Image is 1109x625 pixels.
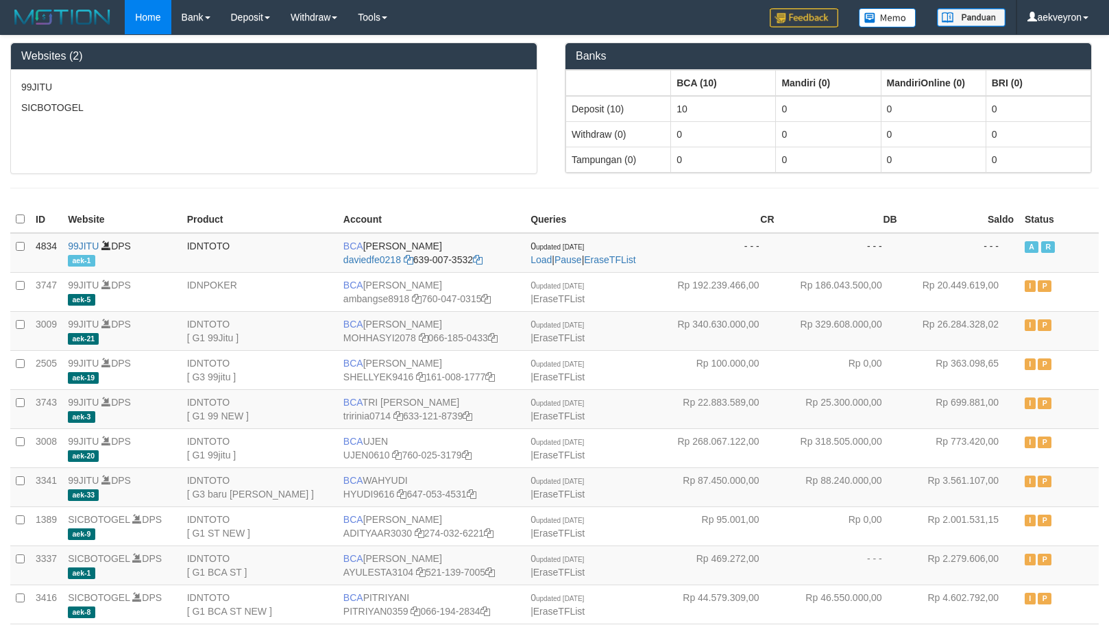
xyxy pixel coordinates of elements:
[903,272,1019,311] td: Rp 20.449.619,00
[30,546,62,585] td: 3337
[62,546,181,585] td: DPS
[68,294,95,306] span: aek-5
[338,467,525,506] td: WAHYUDI 647-053-4531
[531,514,584,525] span: 0
[536,478,584,485] span: updated [DATE]
[1038,476,1051,487] span: Paused
[536,595,584,602] span: updated [DATE]
[1025,554,1036,565] span: Inactive
[776,121,881,147] td: 0
[859,8,916,27] img: Button%20Memo.svg
[338,389,525,428] td: TRI [PERSON_NAME] 633-121-8739
[416,567,426,578] a: Copy AYULESTA3104 to clipboard
[533,293,585,304] a: EraseTFList
[780,206,903,233] th: DB
[182,467,338,506] td: IDNTOTO [ G3 baru [PERSON_NAME] ]
[657,233,780,273] td: - - -
[343,293,410,304] a: ambangse8918
[30,585,62,624] td: 3416
[62,389,181,428] td: DPS
[485,567,495,578] a: Copy 5211397005 to clipboard
[68,450,99,462] span: aek-20
[657,206,780,233] th: CR
[531,254,552,265] a: Load
[903,506,1019,546] td: Rp 2.001.531,15
[657,585,780,624] td: Rp 44.579.309,00
[338,428,525,467] td: UJEN 760-025-3179
[533,567,585,578] a: EraseTFList
[412,293,422,304] a: Copy ambangse8918 to clipboard
[776,147,881,172] td: 0
[776,96,881,122] td: 0
[531,241,636,265] span: | |
[657,389,780,428] td: Rp 22.883.589,00
[30,311,62,350] td: 3009
[1038,319,1051,331] span: Paused
[780,389,903,428] td: Rp 25.300.000,00
[1038,593,1051,604] span: Paused
[780,546,903,585] td: - - -
[182,311,338,350] td: IDNTOTO [ G1 99Jitu ]
[1038,554,1051,565] span: Paused
[343,553,363,564] span: BCA
[30,467,62,506] td: 3341
[780,506,903,546] td: Rp 0,00
[531,397,585,421] span: |
[531,358,585,382] span: |
[343,241,363,252] span: BCA
[182,506,338,546] td: IDNTOTO [ G1 ST NEW ]
[554,254,582,265] a: Pause
[531,592,584,603] span: 0
[903,467,1019,506] td: Rp 3.561.107,00
[1038,397,1051,409] span: Paused
[343,436,363,447] span: BCA
[62,350,181,389] td: DPS
[481,293,491,304] a: Copy 7600470315 to clipboard
[531,280,585,304] span: |
[68,567,95,579] span: aek-1
[62,311,181,350] td: DPS
[566,121,671,147] td: Withdraw (0)
[671,96,776,122] td: 10
[343,606,409,617] a: PITRIYAN0359
[343,254,401,265] a: daviedfe0218
[62,272,181,311] td: DPS
[68,436,99,447] a: 99JITU
[182,233,338,273] td: IDNTOTO
[671,70,776,96] th: Group: activate to sort column ascending
[343,567,413,578] a: AYULESTA3104
[30,272,62,311] td: 3747
[404,254,413,265] a: Copy daviedfe0218 to clipboard
[657,467,780,506] td: Rp 87.450.000,00
[531,436,584,447] span: 0
[776,70,881,96] th: Group: activate to sort column ascending
[531,319,585,343] span: |
[68,372,99,384] span: aek-19
[533,371,585,382] a: EraseTFList
[536,321,584,329] span: updated [DATE]
[21,50,526,62] h3: Websites (2)
[182,350,338,389] td: IDNTOTO [ G3 99jitu ]
[68,475,99,486] a: 99JITU
[780,467,903,506] td: Rp 88.240.000,00
[21,101,526,114] p: SICBOTOGEL
[68,489,99,501] span: aek-33
[903,546,1019,585] td: Rp 2.279.606,00
[343,332,416,343] a: MOHHASYI2078
[1038,515,1051,526] span: Paused
[657,311,780,350] td: Rp 340.630.000,00
[467,489,476,500] a: Copy 6470534531 to clipboard
[68,592,130,603] a: SICBOTOGEL
[393,410,403,421] a: Copy tririnia0714 to clipboard
[903,428,1019,467] td: Rp 773.420,00
[533,606,585,617] a: EraseTFList
[182,389,338,428] td: IDNTOTO [ G1 99 NEW ]
[531,319,584,330] span: 0
[566,70,671,96] th: Group: activate to sort column ascending
[68,255,95,267] span: aek-1
[1038,358,1051,370] span: Paused
[21,80,526,94] p: 99JITU
[536,400,584,407] span: updated [DATE]
[531,592,585,617] span: |
[338,546,525,585] td: [PERSON_NAME] 521-139-7005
